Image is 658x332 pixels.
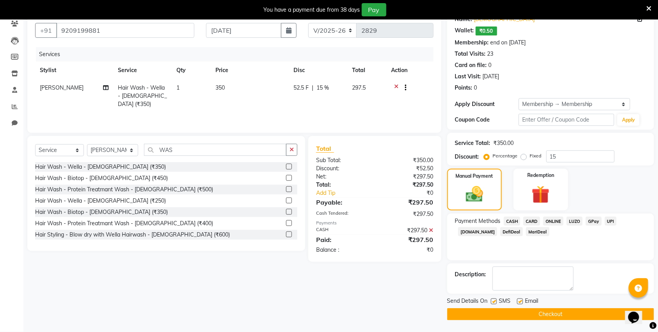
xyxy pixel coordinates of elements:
[118,84,167,108] span: Hair Wash - Wella - [DEMOGRAPHIC_DATA] (₹350)
[36,47,439,62] div: Services
[375,164,439,173] div: ₹52.50
[455,84,473,92] div: Points:
[499,297,511,307] span: SMS
[504,217,521,226] span: CASH
[375,210,439,218] div: ₹297.50
[375,181,439,189] div: ₹297.50
[527,172,554,179] label: Redemption
[526,227,550,236] span: MariDeal
[362,3,386,16] button: Pay
[35,208,168,216] div: Hair Wash - Biotop - [DEMOGRAPHIC_DATA] (₹350)
[35,185,213,194] div: Hair Wash - Protein Treatmant Wash - [DEMOGRAPHIC_DATA] (₹500)
[317,84,329,92] span: 15 %
[455,61,487,69] div: Card on file:
[310,198,375,207] div: Payable:
[40,84,84,91] span: [PERSON_NAME]
[447,297,488,307] span: Send Details On
[586,217,602,226] span: GPay
[310,246,375,254] div: Balance :
[310,235,375,244] div: Paid:
[456,173,493,180] label: Manual Payment
[375,173,439,181] div: ₹297.50
[461,184,489,204] img: _cash.svg
[455,50,486,58] div: Total Visits:
[316,145,334,153] span: Total
[455,72,481,81] div: Last Visit:
[35,219,213,228] div: Hair Wash - Protein Treatmant Wash - [DEMOGRAPHIC_DATA] (₹400)
[447,308,654,320] button: Checkout
[455,100,519,108] div: Apply Discount
[526,184,555,206] img: _gift.svg
[347,62,386,79] th: Total
[458,227,498,236] span: [DOMAIN_NAME]
[375,246,439,254] div: ₹0
[215,84,225,91] span: 350
[523,217,540,226] span: CARD
[316,220,434,226] div: Payments
[144,144,286,156] input: Search or Scan
[455,139,491,147] div: Service Total:
[617,114,640,126] button: Apply
[375,226,439,235] div: ₹297.50
[489,61,492,69] div: 0
[310,164,375,173] div: Discount:
[455,217,501,225] span: Payment Methods
[455,153,479,161] div: Discount:
[455,39,489,47] div: Membership:
[494,139,514,147] div: ₹350.00
[310,173,375,181] div: Net:
[474,84,477,92] div: 0
[525,297,539,307] span: Email
[543,217,564,226] span: ONLINE
[483,72,500,81] div: [DATE]
[293,84,309,92] span: 52.5 F
[386,189,439,197] div: ₹0
[493,152,518,159] label: Percentage
[455,270,486,279] div: Description:
[352,84,366,91] span: 297.5
[35,174,168,182] div: Hair Wash - Biotop - [DEMOGRAPHIC_DATA] (₹450)
[455,116,519,124] div: Coupon Code
[375,156,439,164] div: ₹350.00
[35,197,166,205] div: Hair Wash - Wella - [DEMOGRAPHIC_DATA] (₹250)
[310,226,375,235] div: CASH
[375,235,439,244] div: ₹297.50
[487,50,494,58] div: 23
[491,39,526,47] div: end on [DATE]
[35,23,57,38] button: +91
[386,62,434,79] th: Action
[455,26,474,35] div: Wallet:
[310,181,375,189] div: Total:
[56,23,194,38] input: Search by Name/Mobile/Email/Code
[289,62,347,79] th: Disc
[35,62,113,79] th: Stylist
[567,217,583,226] span: LUZO
[375,198,439,207] div: ₹297.50
[35,163,166,171] div: Hair Wash - Wella - [DEMOGRAPHIC_DATA] (₹350)
[312,84,313,92] span: |
[176,84,180,91] span: 1
[476,26,497,35] span: ₹0.50
[113,62,172,79] th: Service
[530,152,542,159] label: Fixed
[310,210,375,218] div: Cash Tendered:
[310,189,386,197] a: Add Tip
[519,114,614,126] input: Enter Offer / Coupon Code
[500,227,523,236] span: DefiDeal
[310,156,375,164] div: Sub Total:
[35,231,230,239] div: Hair Styling - Blow dry with Wella Hairwash - [DEMOGRAPHIC_DATA] (₹600)
[605,217,617,226] span: UPI
[625,301,650,324] iframe: chat widget
[211,62,289,79] th: Price
[172,62,211,79] th: Qty
[264,6,360,14] div: You have a payment due from 38 days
